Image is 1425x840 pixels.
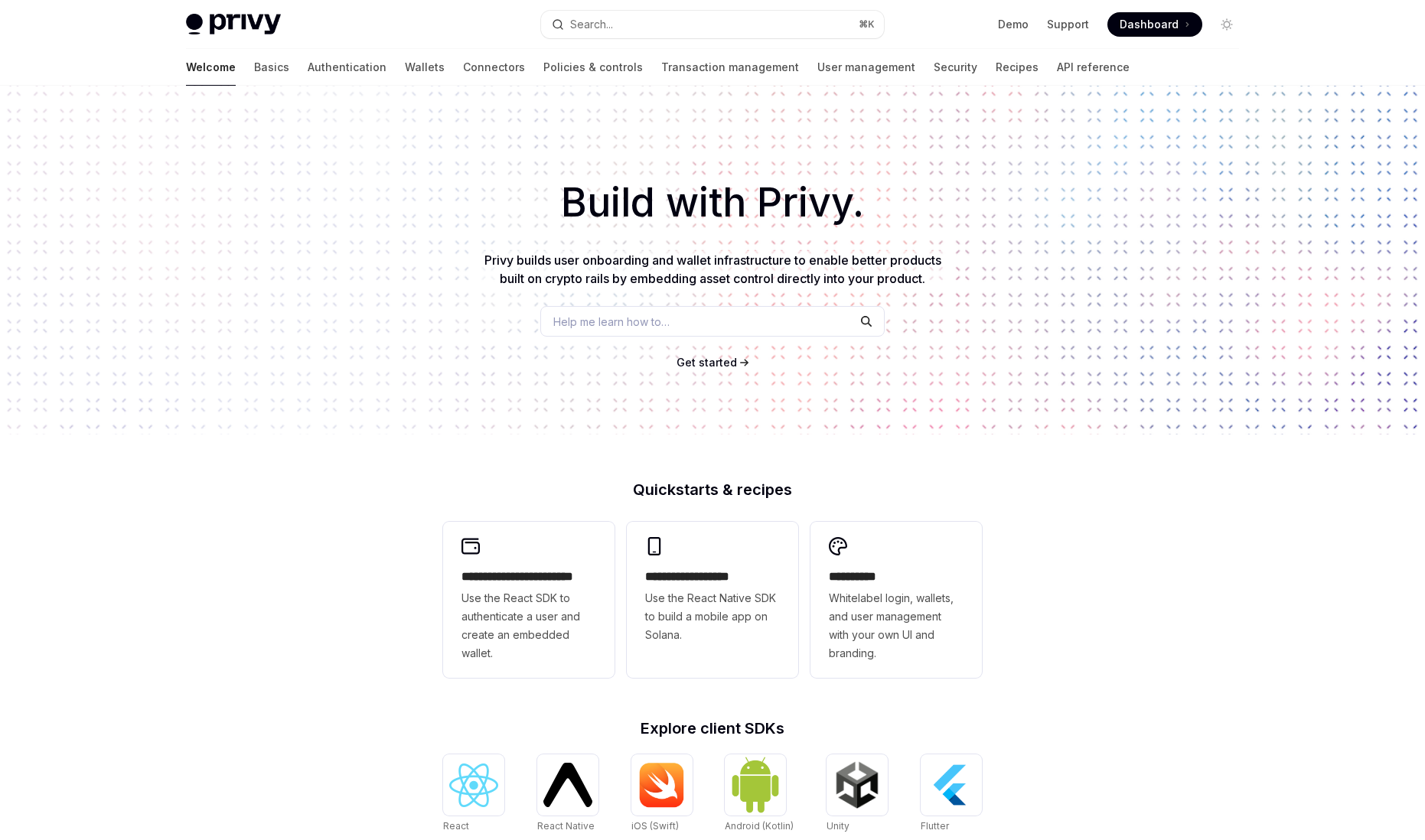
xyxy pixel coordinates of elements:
span: React Native [537,820,595,832]
span: Flutter [921,820,949,832]
span: Help me learn how to… [553,314,670,330]
a: Get started [677,355,737,370]
a: Basics [254,49,289,86]
a: Policies & controls [543,49,643,86]
span: ⌘ K [859,18,875,31]
span: Get started [677,356,737,369]
a: Security [934,49,977,86]
a: Dashboard [1107,12,1202,37]
a: **** **** **** ***Use the React Native SDK to build a mobile app on Solana. [627,522,798,678]
span: Whitelabel login, wallets, and user management with your own UI and branding. [829,589,964,663]
a: Recipes [996,49,1039,86]
span: Use the React Native SDK to build a mobile app on Solana. [645,589,780,644]
a: Transaction management [661,49,799,86]
span: iOS (Swift) [631,820,679,832]
a: React NativeReact Native [537,754,598,834]
a: iOS (Swift)iOS (Swift) [631,754,693,834]
img: React Native [543,763,592,806]
a: Demo [998,17,1029,32]
a: Welcome [186,49,236,86]
a: **** *****Whitelabel login, wallets, and user management with your own UI and branding. [810,522,982,678]
h2: Quickstarts & recipes [443,482,982,497]
span: Android (Kotlin) [725,820,794,832]
h2: Explore client SDKs [443,721,982,736]
span: Dashboard [1120,17,1179,32]
a: Authentication [308,49,386,86]
img: Flutter [927,760,976,809]
img: Unity [833,760,882,809]
button: Search...⌘K [541,11,884,38]
span: Use the React SDK to authenticate a user and create an embedded wallet. [461,589,596,663]
span: React [443,820,469,832]
img: light logo [186,14,281,35]
div: Search... [570,15,613,34]
span: Privy builds user onboarding and wallet infrastructure to enable better products built on crypto ... [484,252,941,286]
a: API reference [1057,49,1130,86]
img: React [449,763,498,807]
button: Toggle dark mode [1215,12,1239,37]
span: Unity [827,820,849,832]
a: ReactReact [443,754,504,834]
h1: Build with Privy. [24,173,1401,233]
a: User management [817,49,915,86]
a: Wallets [405,49,445,86]
a: Support [1047,17,1089,32]
a: Connectors [463,49,525,86]
a: FlutterFlutter [921,754,982,834]
img: iOS (Swift) [637,762,686,808]
a: Android (Kotlin)Android (Kotlin) [725,754,794,834]
img: Android (Kotlin) [731,756,780,813]
a: UnityUnity [827,754,888,834]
